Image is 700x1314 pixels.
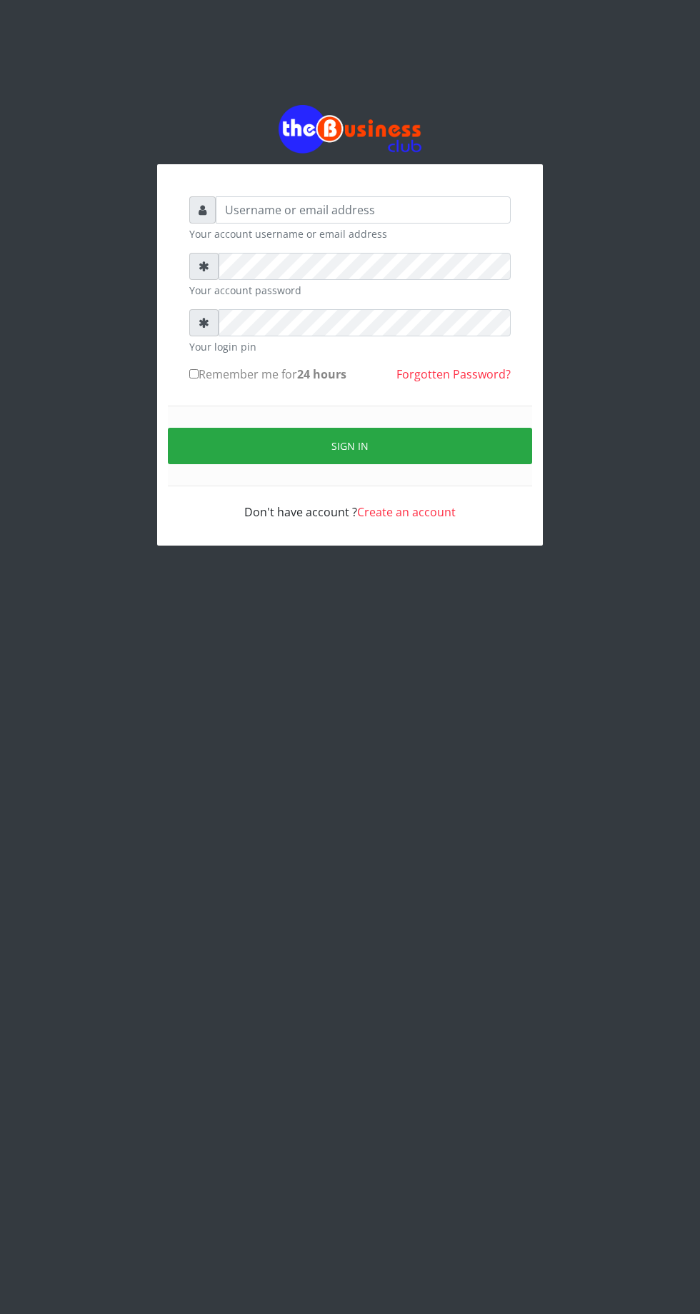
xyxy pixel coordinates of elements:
[189,226,511,241] small: Your account username or email address
[357,504,456,520] a: Create an account
[168,428,532,464] button: Sign in
[189,283,511,298] small: Your account password
[189,486,511,521] div: Don't have account ?
[297,366,346,382] b: 24 hours
[216,196,511,224] input: Username or email address
[189,366,346,383] label: Remember me for
[396,366,511,382] a: Forgotten Password?
[189,369,199,378] input: Remember me for24 hours
[189,339,511,354] small: Your login pin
